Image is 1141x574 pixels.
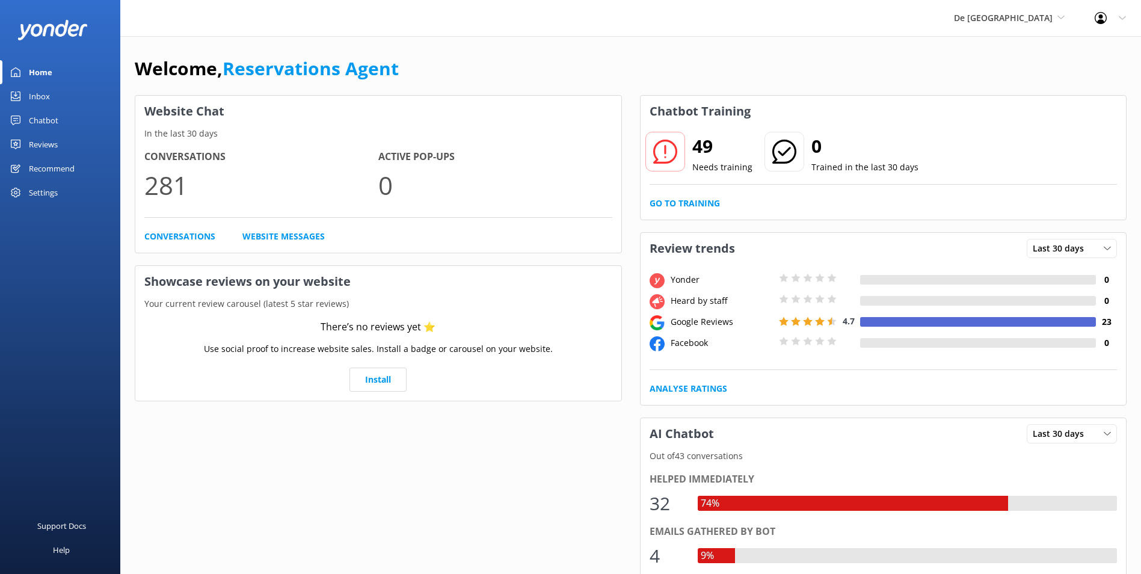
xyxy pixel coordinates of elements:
[954,12,1053,23] span: De [GEOGRAPHIC_DATA]
[135,266,621,297] h3: Showcase reviews on your website
[668,336,776,350] div: Facebook
[698,548,717,564] div: 9%
[37,514,86,538] div: Support Docs
[1096,294,1117,307] h4: 0
[1033,242,1091,255] span: Last 30 days
[1033,427,1091,440] span: Last 30 days
[204,342,553,356] p: Use social proof to increase website sales. Install a badge or carousel on your website.
[378,165,612,205] p: 0
[29,156,75,181] div: Recommend
[1096,315,1117,329] h4: 23
[811,161,918,174] p: Trained in the last 30 days
[349,368,407,392] a: Install
[698,496,722,511] div: 74%
[641,233,744,264] h3: Review trends
[668,294,776,307] div: Heard by staff
[650,542,686,570] div: 4
[223,56,399,81] a: Reservations Agent
[135,297,621,310] p: Your current review carousel (latest 5 star reviews)
[641,96,760,127] h3: Chatbot Training
[144,165,378,205] p: 281
[144,230,215,243] a: Conversations
[650,197,720,210] a: Go to Training
[641,418,723,449] h3: AI Chatbot
[135,96,621,127] h3: Website Chat
[1096,273,1117,286] h4: 0
[29,108,58,132] div: Chatbot
[692,132,752,161] h2: 49
[29,132,58,156] div: Reviews
[650,524,1118,540] div: Emails gathered by bot
[321,319,435,335] div: There’s no reviews yet ⭐
[843,315,855,327] span: 4.7
[53,538,70,562] div: Help
[811,132,918,161] h2: 0
[242,230,325,243] a: Website Messages
[144,149,378,165] h4: Conversations
[18,20,87,40] img: yonder-white-logo.png
[1096,336,1117,350] h4: 0
[650,472,1118,487] div: Helped immediately
[29,84,50,108] div: Inbox
[135,54,399,83] h1: Welcome,
[135,127,621,140] p: In the last 30 days
[378,149,612,165] h4: Active Pop-ups
[29,60,52,84] div: Home
[668,315,776,329] div: Google Reviews
[641,449,1127,463] p: Out of 43 conversations
[692,161,752,174] p: Needs training
[668,273,776,286] div: Yonder
[29,181,58,205] div: Settings
[650,382,727,395] a: Analyse Ratings
[650,489,686,518] div: 32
